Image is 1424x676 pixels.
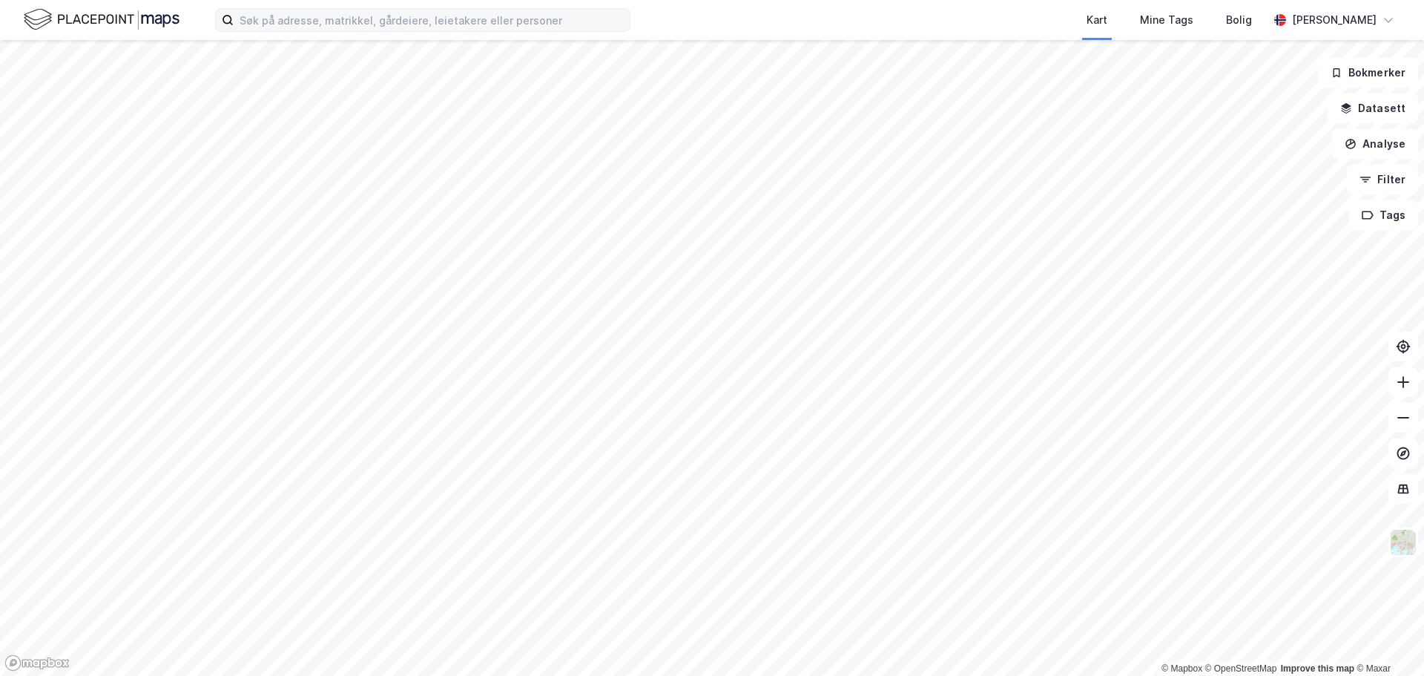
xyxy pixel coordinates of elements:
button: Tags [1349,200,1418,230]
div: Kontrollprogram for chat [1350,605,1424,676]
div: Bolig [1226,11,1252,29]
div: Kart [1087,11,1107,29]
input: Søk på adresse, matrikkel, gårdeiere, leietakere eller personer [234,9,630,31]
button: Filter [1347,165,1418,194]
button: Analyse [1332,129,1418,159]
a: OpenStreetMap [1205,663,1277,674]
img: logo.f888ab2527a4732fd821a326f86c7f29.svg [24,7,179,33]
button: Datasett [1328,93,1418,123]
a: Mapbox homepage [4,654,70,672]
button: Bokmerker [1318,58,1418,88]
div: Mine Tags [1140,11,1193,29]
a: Improve this map [1281,663,1354,674]
a: Mapbox [1161,663,1202,674]
img: Z [1389,528,1417,557]
div: [PERSON_NAME] [1292,11,1377,29]
iframe: Chat Widget [1350,605,1424,676]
